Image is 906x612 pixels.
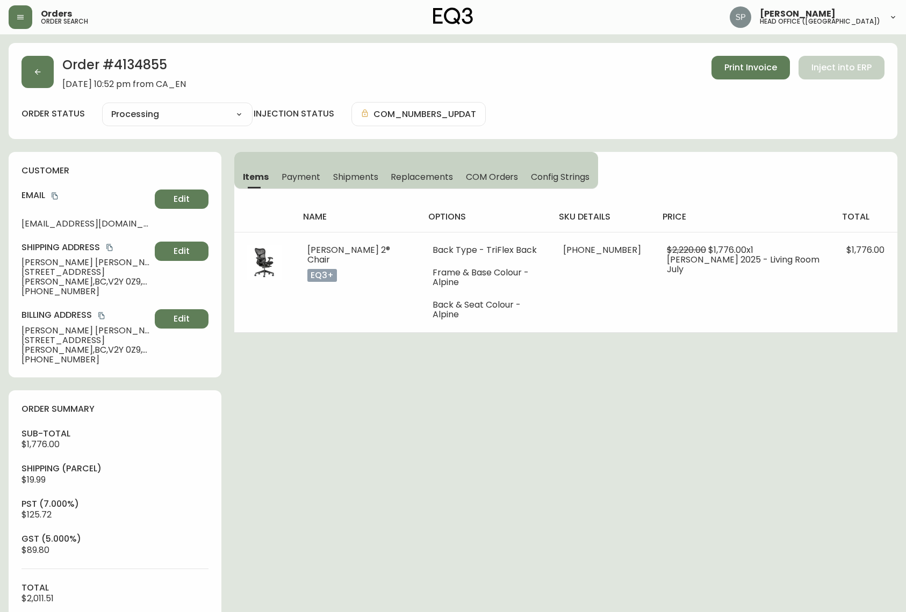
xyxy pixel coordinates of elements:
span: [STREET_ADDRESS] [21,267,150,277]
h4: name [303,211,412,223]
h5: head office ([GEOGRAPHIC_DATA]) [760,18,880,25]
span: [PHONE_NUMBER] [21,355,150,365]
button: copy [49,191,60,201]
h4: Shipping Address [21,242,150,253]
h4: order summary [21,403,208,415]
h4: Billing Address [21,309,150,321]
h4: customer [21,165,208,177]
span: Config Strings [531,171,589,183]
span: $1,776.00 [846,244,885,256]
img: logo [433,8,473,25]
span: Payment [282,171,320,183]
li: Back Type - TriFlex Back [433,245,537,255]
span: Edit [174,313,190,325]
span: [PERSON_NAME] 2® Chair [307,244,390,266]
span: $2,220.00 [667,244,706,256]
span: Orders [41,10,72,18]
button: Edit [155,242,208,261]
button: copy [96,310,107,321]
span: [STREET_ADDRESS] [21,336,150,345]
button: Print Invoice [711,56,790,79]
span: [PERSON_NAME] [PERSON_NAME] [21,326,150,336]
label: order status [21,108,85,120]
h4: pst (7.000%) [21,498,208,510]
h4: injection status [254,108,334,120]
span: Edit [174,245,190,257]
span: [PERSON_NAME] , BC , V2Y 0Z9 , CA [21,345,150,355]
h4: sku details [559,211,645,223]
span: [PERSON_NAME] [PERSON_NAME] [21,258,150,267]
span: Print Invoice [724,62,777,74]
span: [PHONE_NUMBER] [563,244,641,256]
span: [PHONE_NUMBER] [21,287,150,296]
span: [PERSON_NAME] [760,10,836,18]
li: Back & Seat Colour - Alpine [433,300,537,319]
h4: options [428,211,542,223]
h4: Shipping ( Parcel ) [21,463,208,475]
h2: Order # 4134855 [62,56,186,79]
span: $125.72 [21,508,52,521]
span: $1,776.00 x 1 [708,244,753,256]
span: [PERSON_NAME] , BC , V2Y 0Z9 , CA [21,277,150,287]
span: $19.99 [21,473,46,486]
button: Edit [155,190,208,209]
span: Edit [174,193,190,205]
button: copy [104,242,115,253]
span: [PERSON_NAME] 2025 - Living Room July [667,253,819,275]
span: [DATE] 10:52 pm from CA_EN [62,79,186,89]
span: Replacements [391,171,452,183]
span: [EMAIL_ADDRESS][DOMAIN_NAME] [21,219,150,229]
h5: order search [41,18,88,25]
img: 48479aa4-b485-4b78-9177-686773c87e62Optional[herman-miller-mirra-2-graphite-chair].jpg [247,245,282,280]
span: Shipments [333,171,378,183]
button: Edit [155,309,208,329]
span: $1,776.00 [21,438,60,450]
span: $2,011.51 [21,592,54,604]
h4: total [21,582,208,594]
img: 0cb179e7bf3690758a1aaa5f0aafa0b4 [730,6,751,28]
span: $89.80 [21,544,49,556]
li: Frame & Base Colour - Alpine [433,268,537,287]
span: Items [243,171,269,183]
h4: sub-total [21,428,208,440]
h4: gst (5.000%) [21,533,208,545]
h4: total [842,211,889,223]
h4: price [663,211,825,223]
p: eq3+ [307,269,337,282]
span: COM Orders [466,171,519,183]
h4: Email [21,190,150,201]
